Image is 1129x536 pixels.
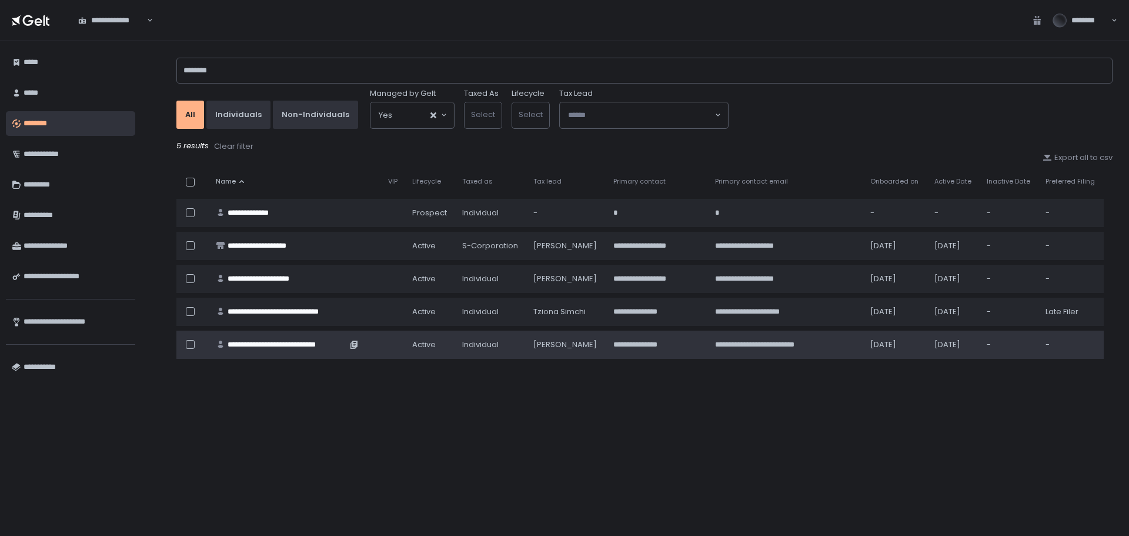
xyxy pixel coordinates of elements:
div: Search for option [370,102,454,128]
span: active [412,241,436,251]
span: Yes [379,109,392,121]
div: - [987,274,1031,284]
div: [DATE] [870,241,920,251]
div: [DATE] [870,307,920,317]
span: Preferred Filing [1046,177,1095,186]
div: Individual [462,274,520,284]
div: Tziona Simchi [533,307,599,317]
div: - [987,339,1031,350]
span: Active Date [934,177,971,186]
div: [DATE] [870,274,920,284]
label: Taxed As [464,88,499,99]
div: [DATE] [934,307,973,317]
div: All [185,109,195,120]
div: Search for option [71,8,153,33]
input: Search for option [568,109,714,121]
div: Individual [462,339,520,350]
div: - [1046,274,1097,284]
span: prospect [412,208,447,218]
div: - [1046,241,1097,251]
button: Individuals [206,101,270,129]
span: Managed by Gelt [370,88,436,99]
div: Clear filter [214,141,253,152]
span: active [412,307,436,317]
div: Late Filer [1046,307,1097,317]
div: Search for option [560,102,728,128]
div: [DATE] [934,274,973,284]
div: [DATE] [934,339,973,350]
div: [PERSON_NAME] [533,274,599,284]
span: Select [471,109,495,120]
div: - [533,208,599,218]
div: - [987,241,1031,251]
span: Primary contact email [715,177,788,186]
div: - [1046,208,1097,218]
div: - [1046,339,1097,350]
div: [DATE] [870,339,920,350]
input: Search for option [145,15,146,26]
span: VIP [388,177,398,186]
span: Tax lead [533,177,562,186]
div: - [987,208,1031,218]
button: All [176,101,204,129]
div: Individual [462,307,520,317]
label: Lifecycle [512,88,545,99]
span: Tax Lead [559,88,593,99]
button: Non-Individuals [273,101,358,129]
div: Individual [462,208,520,218]
div: [PERSON_NAME] [533,339,599,350]
span: active [412,274,436,284]
button: Export all to csv [1043,152,1113,163]
div: Non-Individuals [282,109,349,120]
button: Clear filter [213,141,254,152]
input: Search for option [392,109,429,121]
div: 5 results [176,141,1113,152]
div: - [934,208,973,218]
span: Lifecycle [412,177,441,186]
div: [PERSON_NAME] [533,241,599,251]
div: Individuals [215,109,262,120]
div: - [987,307,1031,317]
span: Primary contact [613,177,666,186]
span: active [412,339,436,350]
span: Name [216,177,236,186]
span: Onboarded on [870,177,918,186]
span: Inactive Date [987,177,1030,186]
button: Clear Selected [430,112,436,118]
div: - [870,208,920,218]
span: Taxed as [462,177,493,186]
span: Select [519,109,543,120]
div: S-Corporation [462,241,520,251]
div: [DATE] [934,241,973,251]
